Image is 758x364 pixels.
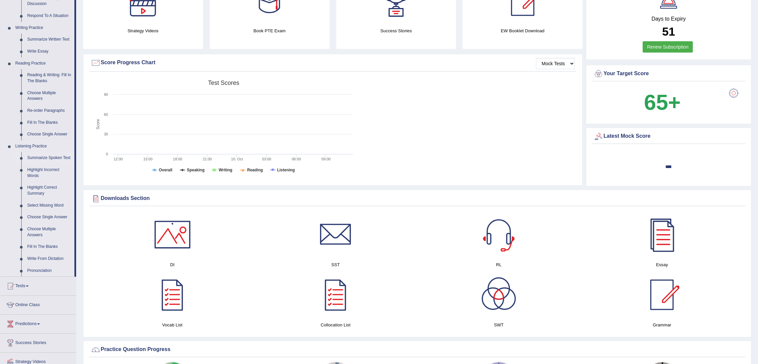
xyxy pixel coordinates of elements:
[662,25,675,38] b: 51
[24,152,74,164] a: Summarize Spoken Text
[187,168,204,172] tspan: Speaking
[24,253,74,265] a: Write From Dictation
[0,277,76,293] a: Tests
[665,153,672,177] b: -
[257,261,414,268] h4: SST
[114,157,123,161] text: 12:00
[643,41,693,53] a: Renew Subscription
[594,69,744,79] div: Your Target Score
[91,194,744,204] div: Downloads Section
[0,296,76,312] a: Online Class
[463,27,583,34] h4: EW Booklet Download
[594,131,744,141] div: Latest Mock Score
[12,140,74,152] a: Listening Practice
[91,345,744,355] div: Practice Question Progress
[94,261,251,268] h4: DI
[203,157,212,161] text: 21:00
[421,321,577,328] h4: SWT
[321,157,331,161] text: 09:00
[336,27,456,34] h4: Success Stories
[594,16,744,22] h4: Days to Expiry
[104,132,108,136] text: 30
[0,315,76,331] a: Predictions
[24,69,74,87] a: Reading & Writing: Fill In The Blanks
[24,265,74,277] a: Pronunciation
[277,168,295,172] tspan: Listening
[584,321,740,328] h4: Grammar
[219,168,232,172] tspan: Writing
[257,321,414,328] h4: Collocation List
[262,157,271,161] text: 03:00
[24,46,74,58] a: Write Essay
[159,168,172,172] tspan: Overall
[94,321,251,328] h4: Vocab List
[104,92,108,96] text: 90
[231,157,243,161] tspan: 10. Oct
[24,223,74,241] a: Choose Multiple Answers
[12,58,74,70] a: Reading Practice
[24,117,74,129] a: Fill In The Blanks
[104,112,108,116] text: 60
[24,87,74,105] a: Choose Multiple Answers
[0,334,76,350] a: Success Stories
[91,58,575,68] div: Score Progress Chart
[24,34,74,46] a: Summarize Written Text
[24,128,74,140] a: Choose Single Answer
[24,241,74,253] a: Fill In The Blanks
[24,182,74,199] a: Highlight Correct Summary
[247,168,263,172] tspan: Reading
[644,90,681,114] b: 65+
[12,22,74,34] a: Writing Practice
[24,10,74,22] a: Respond To A Situation
[421,261,577,268] h4: RL
[106,152,108,156] text: 0
[210,27,330,34] h4: Book PTE Exam
[292,157,301,161] text: 06:00
[173,157,182,161] text: 18:00
[208,80,239,86] tspan: Test scores
[96,119,100,130] tspan: Score
[24,105,74,117] a: Re-order Paragraphs
[83,27,203,34] h4: Strategy Videos
[24,211,74,223] a: Choose Single Answer
[143,157,153,161] text: 15:00
[584,261,740,268] h4: Essay
[24,200,74,212] a: Select Missing Word
[24,164,74,182] a: Highlight Incorrect Words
